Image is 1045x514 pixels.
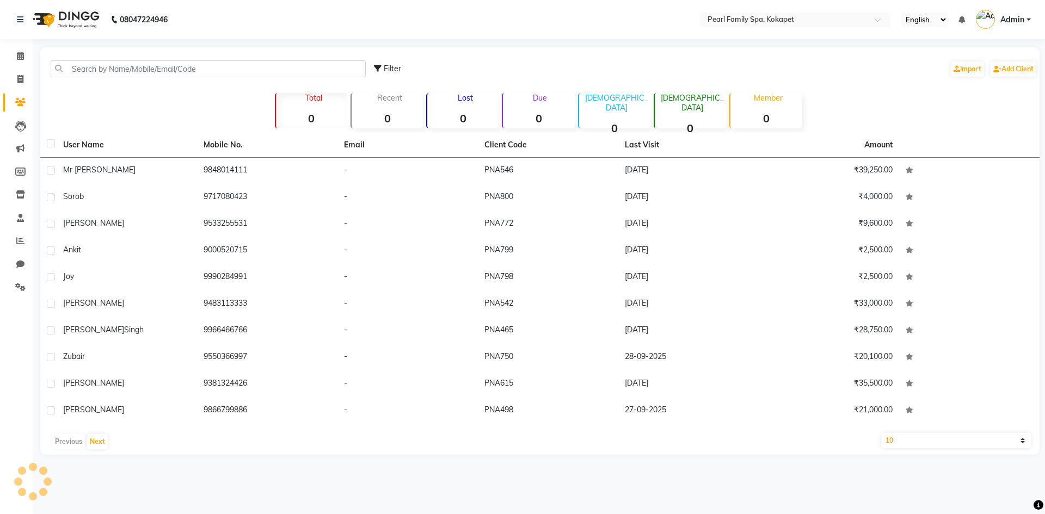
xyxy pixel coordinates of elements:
td: ₹4,000.00 [759,184,899,211]
td: PNA615 [478,371,618,398]
strong: 0 [276,112,347,125]
th: Client Code [478,133,618,158]
p: [DEMOGRAPHIC_DATA] [583,93,650,113]
td: 9990284991 [197,264,337,291]
img: Admin [976,10,995,29]
td: ₹2,500.00 [759,264,899,291]
p: Total [280,93,347,103]
td: PNA800 [478,184,618,211]
td: - [337,371,478,398]
th: Email [337,133,478,158]
td: ₹9,600.00 [759,211,899,238]
td: PNA798 [478,264,618,291]
span: zubair [63,351,85,361]
span: [PERSON_NAME] [63,405,124,414]
td: ₹20,100.00 [759,344,899,371]
span: [PERSON_NAME] [63,298,124,308]
span: [PERSON_NAME] [63,218,124,228]
a: Import [951,61,984,77]
span: [PERSON_NAME] [63,325,124,335]
td: PNA546 [478,158,618,184]
span: singh [124,325,144,335]
td: PNA542 [478,291,618,318]
button: Next [87,434,108,449]
strong: 0 [655,121,726,135]
td: PNA772 [478,211,618,238]
td: 9848014111 [197,158,337,184]
td: 9483113333 [197,291,337,318]
td: [DATE] [618,291,759,318]
td: - [337,398,478,424]
th: Mobile No. [197,133,337,158]
td: [DATE] [618,238,759,264]
td: 9533255531 [197,211,337,238]
td: - [337,184,478,211]
span: Admin [1000,14,1024,26]
td: 9717080423 [197,184,337,211]
th: Amount [858,133,899,157]
td: [DATE] [618,318,759,344]
td: - [337,318,478,344]
td: [DATE] [618,158,759,184]
td: 9381324426 [197,371,337,398]
td: - [337,211,478,238]
td: ₹35,500.00 [759,371,899,398]
td: PNA799 [478,238,618,264]
td: [DATE] [618,211,759,238]
span: sorob [63,191,84,201]
td: 27-09-2025 [618,398,759,424]
td: ₹33,000.00 [759,291,899,318]
td: 9966466766 [197,318,337,344]
p: Lost [432,93,499,103]
strong: 0 [730,112,802,125]
td: 9000520715 [197,238,337,264]
th: Last Visit [618,133,759,158]
a: Add Client [991,61,1036,77]
td: 9550366997 [197,344,337,371]
th: User Name [57,133,197,158]
td: PNA498 [478,398,618,424]
p: Recent [356,93,423,103]
td: - [337,238,478,264]
p: Due [505,93,574,103]
td: ₹2,500.00 [759,238,899,264]
td: - [337,291,478,318]
input: Search by Name/Mobile/Email/Code [51,60,366,77]
td: ₹21,000.00 [759,398,899,424]
span: Mr [PERSON_NAME] [63,165,136,175]
strong: 0 [352,112,423,125]
p: Member [735,93,802,103]
td: [DATE] [618,371,759,398]
strong: 0 [579,121,650,135]
td: [DATE] [618,184,759,211]
td: 28-09-2025 [618,344,759,371]
b: 08047224946 [120,4,168,35]
td: 9866799886 [197,398,337,424]
span: ankit [63,245,81,255]
td: - [337,264,478,291]
td: [DATE] [618,264,759,291]
p: [DEMOGRAPHIC_DATA] [659,93,726,113]
span: [PERSON_NAME] [63,378,124,388]
td: ₹39,250.00 [759,158,899,184]
span: Filter [384,64,401,73]
img: logo [28,4,102,35]
td: PNA465 [478,318,618,344]
td: - [337,158,478,184]
td: - [337,344,478,371]
td: ₹28,750.00 [759,318,899,344]
td: PNA750 [478,344,618,371]
strong: 0 [427,112,499,125]
strong: 0 [503,112,574,125]
span: joy [63,271,74,281]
